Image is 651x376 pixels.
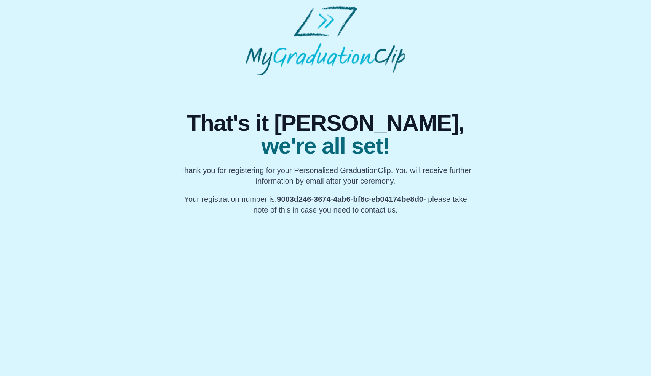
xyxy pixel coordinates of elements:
img: MyGraduationClip [246,6,405,75]
span: we're all set! [179,135,472,157]
b: 9003d246-3674-4ab6-bf8c-eb04174be8d0 [277,195,423,203]
span: That's it [PERSON_NAME], [179,112,472,135]
p: Thank you for registering for your Personalised GraduationClip. You will receive further informat... [179,165,472,186]
p: Your registration number is: - please take note of this in case you need to contact us. [179,194,472,215]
